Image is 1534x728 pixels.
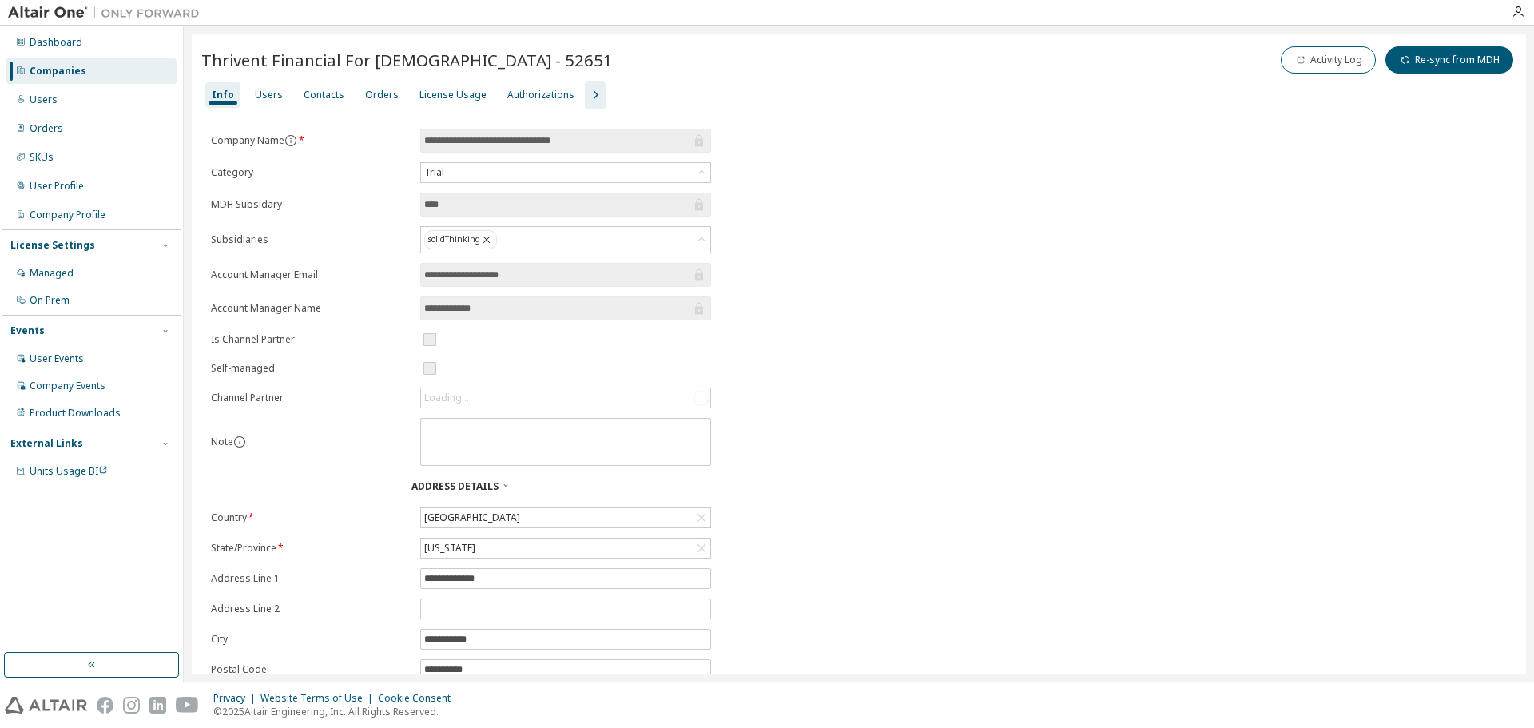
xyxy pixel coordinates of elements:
label: Company Name [211,134,411,147]
button: information [284,134,297,147]
div: Company Events [30,380,105,392]
label: Self-managed [211,362,411,375]
img: linkedin.svg [149,697,166,714]
div: Orders [365,89,399,101]
div: [GEOGRAPHIC_DATA] [421,508,710,527]
div: [GEOGRAPHIC_DATA] [422,509,523,527]
img: instagram.svg [123,697,140,714]
div: SKUs [30,151,54,164]
label: Is Channel Partner [211,333,411,346]
button: Activity Log [1281,46,1376,74]
img: Altair One [8,5,208,21]
div: Users [255,89,283,101]
div: Orders [30,122,63,135]
div: On Prem [30,294,70,307]
div: Events [10,324,45,337]
label: Account Manager Name [211,302,411,315]
span: Address Details [411,479,499,493]
img: youtube.svg [176,697,199,714]
p: © 2025 Altair Engineering, Inc. All Rights Reserved. [213,705,460,718]
div: Users [30,93,58,106]
div: License Usage [419,89,487,101]
label: Category [211,166,411,179]
div: Authorizations [507,89,574,101]
label: Account Manager Email [211,269,411,281]
div: Cookie Consent [378,692,460,705]
button: Re-sync from MDH [1385,46,1513,74]
div: Company Profile [30,209,105,221]
div: Loading... [424,392,469,404]
div: Privacy [213,692,260,705]
div: User Events [30,352,84,365]
span: Thrivent Financial For [DEMOGRAPHIC_DATA] - 52651 [201,49,613,71]
label: Subsidiaries [211,233,411,246]
div: User Profile [30,180,84,193]
div: External Links [10,437,83,450]
label: State/Province [211,542,411,555]
img: facebook.svg [97,697,113,714]
div: solidThinking [424,230,497,249]
div: Managed [30,267,74,280]
span: Units Usage BI [30,464,108,478]
label: Address Line 1 [211,572,411,585]
div: [US_STATE] [422,539,478,557]
div: Website Terms of Use [260,692,378,705]
div: Dashboard [30,36,82,49]
img: altair_logo.svg [5,697,87,714]
div: License Settings [10,239,95,252]
div: Companies [30,65,86,78]
label: City [211,633,411,646]
button: information [233,436,246,448]
div: solidThinking [421,227,710,253]
label: Note [211,435,233,448]
div: Loading... [421,388,710,408]
div: Info [212,89,234,101]
label: Postal Code [211,663,411,676]
label: Channel Partner [211,392,411,404]
div: [US_STATE] [421,539,710,558]
label: MDH Subsidary [211,198,411,211]
div: Contacts [304,89,344,101]
label: Country [211,511,411,524]
div: Trial [421,163,710,182]
div: Product Downloads [30,407,121,420]
label: Address Line 2 [211,603,411,615]
div: Trial [422,164,447,181]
